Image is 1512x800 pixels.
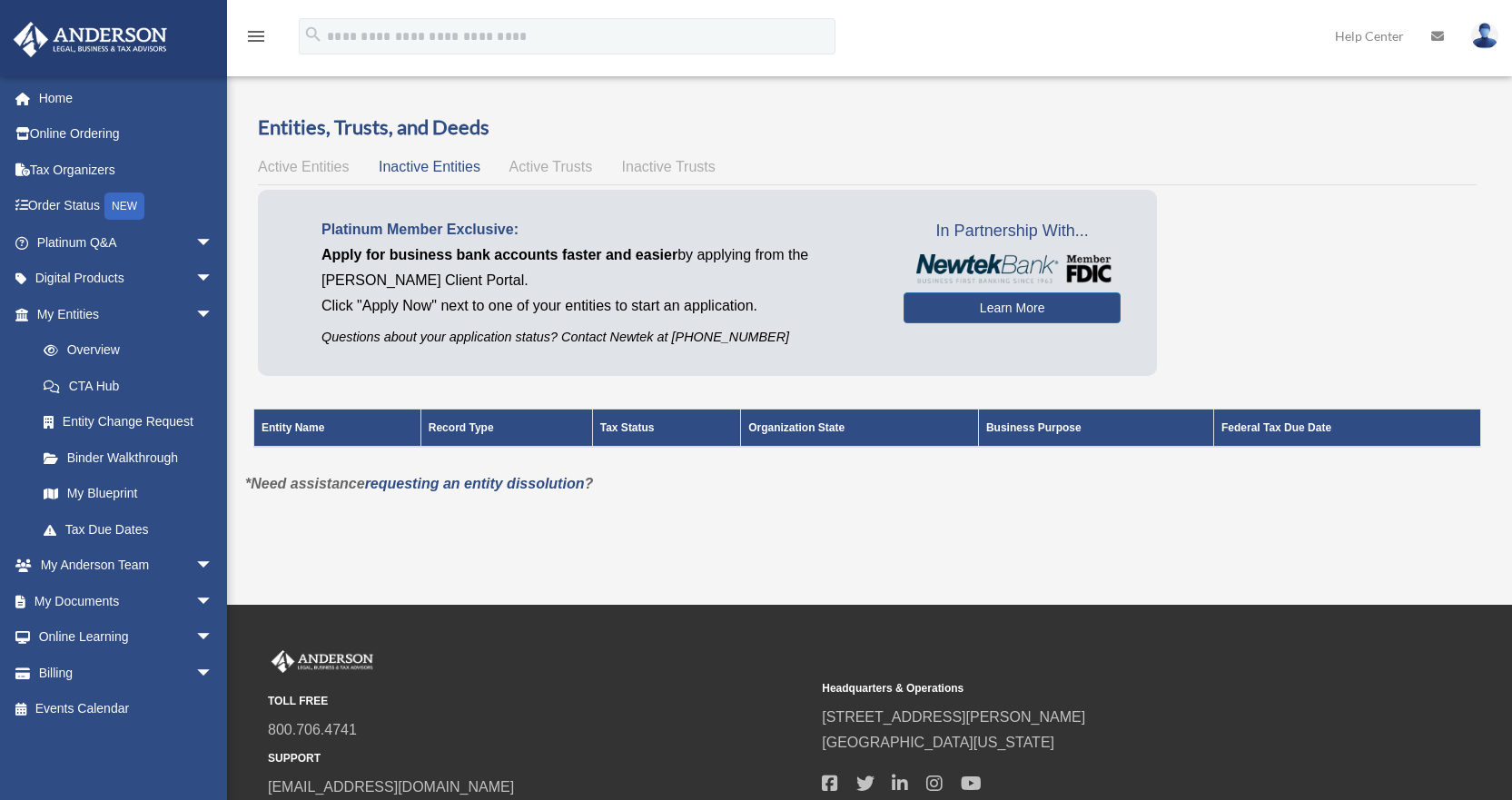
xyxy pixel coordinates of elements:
em: *Need assistance ? [245,476,593,491]
th: Record Type [420,410,592,448]
img: Anderson Advisors Platinum Portal [268,650,377,674]
a: 800.706.4741 [268,722,357,737]
h3: Entities, Trusts, and Deeds [258,114,1477,142]
a: [GEOGRAPHIC_DATA][US_STATE] [822,735,1054,750]
a: Learn More [904,292,1121,323]
a: Tax Organizers [13,152,241,188]
span: arrow_drop_down [195,619,232,657]
a: Order StatusNEW [13,188,241,225]
span: Inactive Entities [379,159,480,174]
p: Platinum Member Exclusive: [321,217,876,242]
a: Online Learningarrow_drop_down [13,619,241,656]
span: Active Entities [258,159,349,174]
small: Headquarters & Operations [822,679,1363,698]
p: Click "Apply Now" next to one of your entities to start an application. [321,293,876,319]
a: [EMAIL_ADDRESS][DOMAIN_NAME] [268,779,514,795]
a: My Anderson Teamarrow_drop_down [13,548,241,584]
a: menu [245,32,267,47]
img: NewtekBankLogoSM.png [913,254,1112,283]
a: Binder Walkthrough [25,440,232,476]
span: Active Trusts [509,159,593,174]
p: Questions about your application status? Contact Newtek at [PHONE_NUMBER] [321,326,876,349]
span: arrow_drop_down [195,655,232,692]
i: search [303,25,323,44]
a: Billingarrow_drop_down [13,655,241,691]
span: arrow_drop_down [195,261,232,298]
span: Apply for business bank accounts faster and easier [321,247,677,262]
a: [STREET_ADDRESS][PERSON_NAME] [822,709,1085,725]
span: arrow_drop_down [195,224,232,262]
a: Events Calendar [13,691,241,727]
th: Business Purpose [978,410,1213,448]
a: Digital Productsarrow_drop_down [13,261,241,297]
span: arrow_drop_down [195,583,232,620]
span: arrow_drop_down [195,296,232,333]
span: Inactive Trusts [622,159,716,174]
a: My Documentsarrow_drop_down [13,583,241,619]
img: User Pic [1471,23,1498,49]
small: TOLL FREE [268,692,809,711]
th: Entity Name [254,410,421,448]
i: menu [245,25,267,47]
small: SUPPORT [268,749,809,768]
a: Online Ordering [13,116,241,153]
a: CTA Hub [25,368,232,404]
a: Overview [25,332,222,369]
p: by applying from the [PERSON_NAME] Client Portal. [321,242,876,293]
a: requesting an entity dissolution [365,476,585,491]
span: arrow_drop_down [195,548,232,585]
span: In Partnership With... [904,217,1121,246]
th: Tax Status [592,410,740,448]
a: My Entitiesarrow_drop_down [13,296,232,332]
div: NEW [104,193,144,220]
a: Platinum Q&Aarrow_drop_down [13,224,241,261]
a: My Blueprint [25,476,232,512]
a: Entity Change Request [25,404,232,440]
th: Federal Tax Due Date [1213,410,1480,448]
a: Home [13,80,241,116]
th: Organization State [741,410,979,448]
a: Tax Due Dates [25,511,232,548]
img: Anderson Advisors Platinum Portal [8,22,173,57]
